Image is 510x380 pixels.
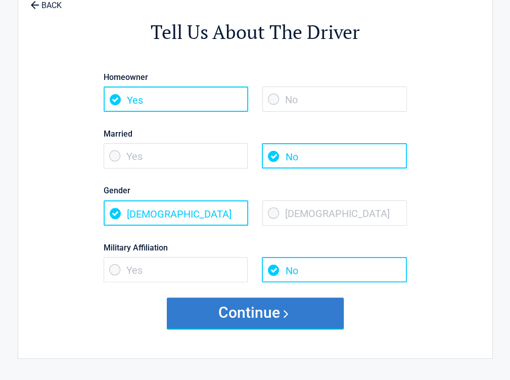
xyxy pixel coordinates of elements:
[262,87,407,112] span: No
[104,184,407,197] label: Gender
[167,298,344,328] button: Continue
[262,257,406,282] span: No
[262,200,407,226] span: [DEMOGRAPHIC_DATA]
[104,143,248,168] span: Yes
[262,143,406,168] span: No
[104,127,407,141] label: Married
[104,200,248,226] span: [DEMOGRAPHIC_DATA]
[74,19,437,45] h2: Tell Us About The Driver
[104,241,407,255] label: Military Affiliation
[104,87,248,112] span: Yes
[104,257,248,282] span: Yes
[104,70,407,84] label: Homeowner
